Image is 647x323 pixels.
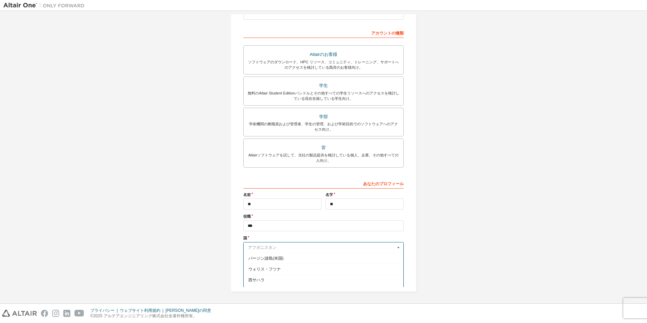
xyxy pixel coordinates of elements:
[248,121,399,132] div: 学術機関の教職員および管理者、学生の管理、および学術目的でのソフトウェアへのアクセス向け。
[52,310,59,317] img: instagram.svg
[248,50,399,59] div: Altairのお客様
[248,267,399,271] span: ウォリス・フツナ
[63,310,70,317] img: linkedin.svg
[243,192,321,197] label: 名前
[248,112,399,122] div: 学部
[326,192,404,197] label: 名字
[3,2,88,9] img: アルタイルワン
[248,278,399,282] span: 西サハラ
[165,308,215,313] div: [PERSON_NAME]の同意
[243,178,404,189] div: あなたのプロフィール
[248,143,399,152] div: 皆
[2,310,37,317] img: altair_logo.svg
[90,313,215,319] p: ©
[243,214,404,219] label: 役職
[90,308,120,313] div: プライバシー
[41,310,48,317] img: facebook.svg
[93,314,197,318] font: 2025 アルテアエンジニアリング株式会社全著作権所有。
[243,235,404,241] label: 国
[120,308,165,313] div: ウェブサイト利用規約
[248,152,399,163] div: Altairソフトウェアを試して、当社の製品提供を検討している個人、企業、その他すべての人向け。
[248,81,399,90] div: 学生
[248,59,399,70] div: ソフトウェアのダウンロード、HPC リソース、コミュニティ、トレーニング、サポートへのアクセスを検討している既存のお客様向け。
[248,256,399,260] span: バージン諸島(米国)
[74,310,84,317] img: youtube.svg
[248,90,399,101] div: 無料のAltair Student Editionバンドルとその他すべての学生リソースへのアクセスを検討している現在在籍している学生向け。
[243,27,404,38] div: アカウントの種類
